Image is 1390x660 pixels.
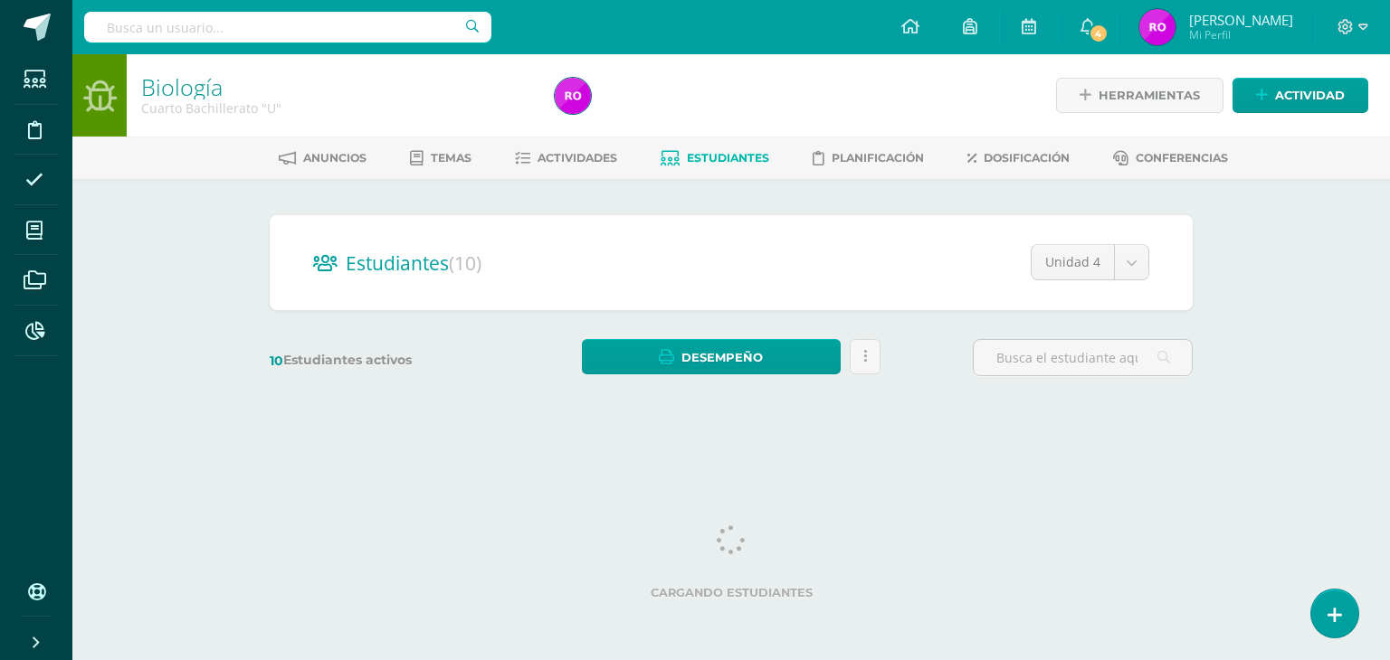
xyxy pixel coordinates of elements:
span: [PERSON_NAME] [1189,11,1293,29]
span: Temas [431,151,471,165]
label: Cargando estudiantes [277,586,1185,599]
a: Unidad 4 [1032,245,1148,279]
input: Busca el estudiante aquí... [974,340,1192,375]
span: Anuncios [303,151,367,165]
span: Herramientas [1099,79,1200,112]
a: Anuncios [279,144,367,173]
h1: Biología [141,74,533,99]
span: Actividad [1275,79,1345,112]
span: 4 [1088,24,1108,43]
span: (10) [449,250,481,276]
a: Conferencias [1113,144,1228,173]
img: 66a715204c946aaac10ab2c26fd27ac0.png [555,78,591,114]
span: Desempeño [681,341,763,374]
a: Herramientas [1056,78,1223,113]
span: Dosificación [984,151,1070,165]
a: Actividades [515,144,617,173]
a: Biología [141,71,223,102]
img: 66a715204c946aaac10ab2c26fd27ac0.png [1139,9,1176,45]
a: Estudiantes [661,144,769,173]
input: Busca un usuario... [84,12,491,42]
a: Temas [410,144,471,173]
a: Dosificación [967,144,1070,173]
a: Desempeño [582,339,840,374]
span: Estudiantes [687,151,769,165]
span: Unidad 4 [1045,245,1100,279]
span: Mi Perfil [1189,27,1293,42]
a: Planificación [813,144,924,173]
span: Conferencias [1136,151,1228,165]
div: Cuarto Bachillerato 'U' [141,99,533,117]
a: Actividad [1233,78,1368,113]
label: Estudiantes activos [270,352,490,369]
span: Planificación [832,151,924,165]
span: Actividades [538,151,617,165]
span: 10 [270,353,283,369]
span: Estudiantes [346,250,481,276]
